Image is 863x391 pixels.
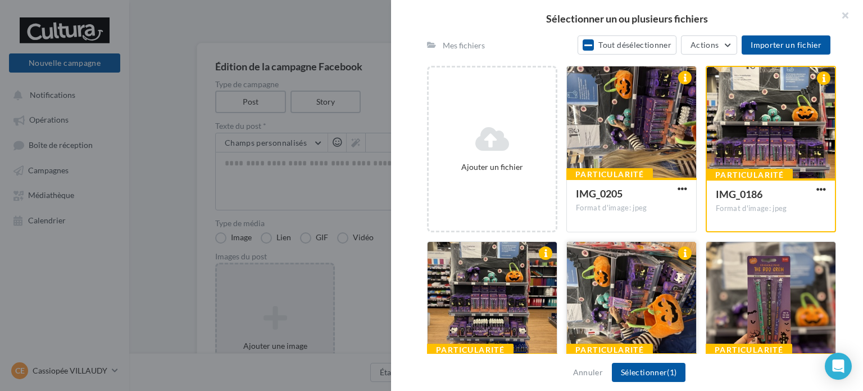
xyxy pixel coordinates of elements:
[681,35,737,55] button: Actions
[569,366,607,379] button: Annuler
[691,40,719,50] span: Actions
[566,344,653,356] div: Particularité
[443,40,485,51] div: Mes fichiers
[576,187,623,200] span: IMG_0205
[409,14,845,24] h2: Sélectionner un ou plusieurs fichiers
[706,344,792,356] div: Particularité
[578,35,676,55] button: Tout désélectionner
[576,203,687,213] div: Format d'image: jpeg
[706,169,793,181] div: Particularité
[433,161,551,173] div: Ajouter un fichier
[751,40,821,50] span: Importer un fichier
[667,367,676,377] span: (1)
[716,204,826,214] div: Format d'image: jpeg
[427,344,514,356] div: Particularité
[566,168,653,181] div: Particularité
[612,363,685,382] button: Sélectionner(1)
[825,353,852,380] div: Open Intercom Messenger
[716,188,762,200] span: IMG_0186
[742,35,830,55] button: Importer un fichier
